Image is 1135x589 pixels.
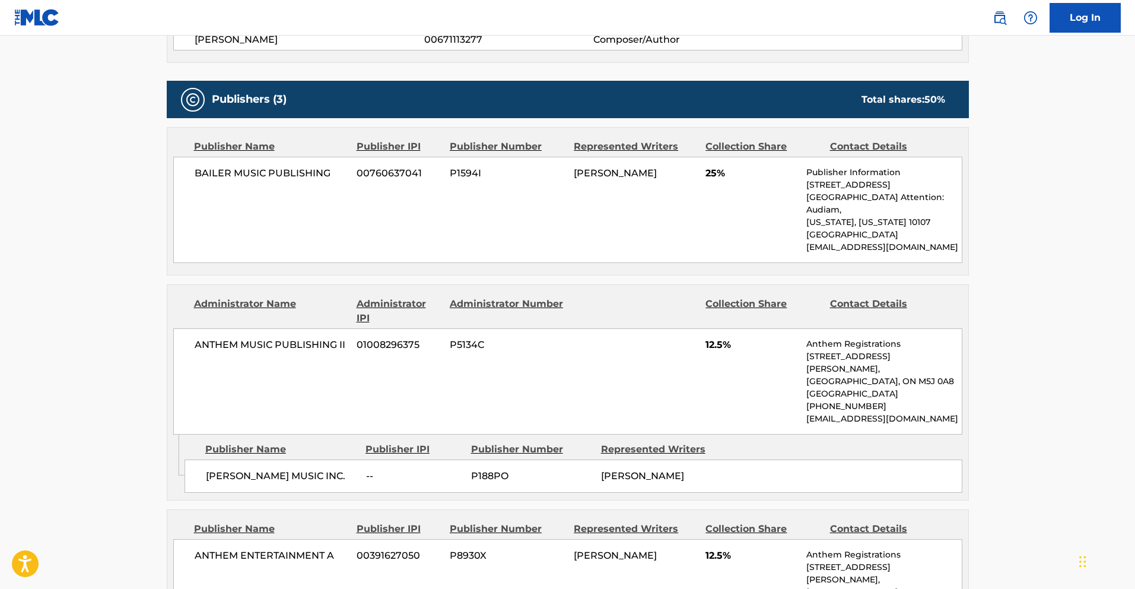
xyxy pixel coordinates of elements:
[357,338,441,352] span: 01008296375
[988,6,1012,30] a: Public Search
[806,388,961,400] p: [GEOGRAPHIC_DATA]
[806,413,961,425] p: [EMAIL_ADDRESS][DOMAIN_NAME]
[186,93,200,107] img: Publishers
[705,297,821,325] div: Collection Share
[806,400,961,413] p: [PHONE_NUMBER]
[357,166,441,180] span: 00760637041
[806,549,961,561] p: Anthem Registrations
[705,338,797,352] span: 12.5%
[593,33,747,47] span: Composer/Author
[357,140,441,154] div: Publisher IPI
[574,522,697,536] div: Represented Writers
[357,549,441,563] span: 00391627050
[366,469,462,483] span: --
[194,522,348,536] div: Publisher Name
[806,229,961,241] p: [GEOGRAPHIC_DATA]
[365,442,462,457] div: Publisher IPI
[806,166,961,179] p: Publisher Information
[924,94,945,105] span: 50 %
[471,469,592,483] span: P188PO
[194,297,348,325] div: Administrator Name
[705,549,797,563] span: 12.5%
[1023,11,1038,25] img: help
[195,549,348,563] span: ANTHEM ENTERTAINMENT A
[601,442,722,457] div: Represented Writers
[357,522,441,536] div: Publisher IPI
[357,297,441,325] div: Administrator IPI
[806,179,961,216] p: [STREET_ADDRESS][GEOGRAPHIC_DATA] Attention: Audiam,
[830,522,945,536] div: Contact Details
[195,166,348,180] span: BAILER MUSIC PUBLISHING
[601,470,684,482] span: [PERSON_NAME]
[1076,532,1135,589] iframe: Chat Widget
[993,11,1007,25] img: search
[830,297,945,325] div: Contact Details
[205,442,357,457] div: Publisher Name
[1050,3,1121,33] a: Log In
[574,167,657,179] span: [PERSON_NAME]
[195,33,425,47] span: [PERSON_NAME]
[206,469,357,483] span: [PERSON_NAME] MUSIC INC.
[806,216,961,229] p: [US_STATE], [US_STATE] 10107
[14,9,60,26] img: MLC Logo
[806,375,961,388] p: [GEOGRAPHIC_DATA], ON M5J 0A8
[450,549,565,563] span: P8930X
[574,550,657,561] span: [PERSON_NAME]
[830,140,945,154] div: Contact Details
[705,140,821,154] div: Collection Share
[806,338,961,350] p: Anthem Registrations
[195,338,348,352] span: ANTHEM MUSIC PUBLISHING II
[806,350,961,375] p: [STREET_ADDRESS][PERSON_NAME],
[450,166,565,180] span: P1594I
[424,33,593,47] span: 00671113277
[450,297,565,325] div: Administrator Number
[574,140,697,154] div: Represented Writers
[450,522,565,536] div: Publisher Number
[1019,6,1042,30] div: Help
[806,241,961,254] p: [EMAIL_ADDRESS][DOMAIN_NAME]
[212,93,287,106] h5: Publishers (3)
[861,93,945,107] div: Total shares:
[450,140,565,154] div: Publisher Number
[1076,532,1135,589] div: Chat-Widget
[806,561,961,586] p: [STREET_ADDRESS][PERSON_NAME],
[450,338,565,352] span: P5134C
[194,140,348,154] div: Publisher Name
[705,166,797,180] span: 25%
[1079,544,1086,579] div: Ziehen
[471,442,592,457] div: Publisher Number
[705,522,821,536] div: Collection Share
